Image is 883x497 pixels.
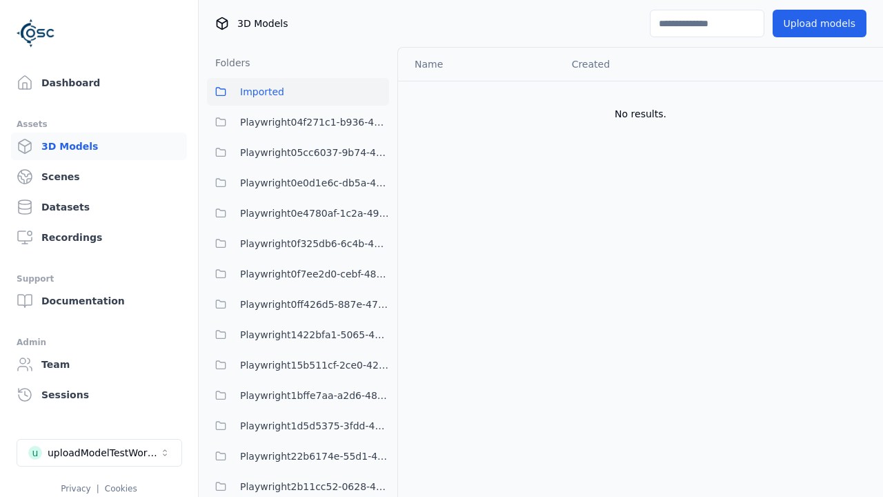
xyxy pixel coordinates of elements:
[11,69,187,97] a: Dashboard
[207,230,389,257] button: Playwright0f325db6-6c4b-4947-9a8f-f4487adedf2c
[61,484,90,494] a: Privacy
[561,48,727,81] th: Created
[207,291,389,318] button: Playwright0ff426d5-887e-47ce-9e83-c6f549f6a63f
[207,321,389,349] button: Playwright1422bfa1-5065-45c6-98b3-ab75e32174d7
[240,357,389,373] span: Playwright15b511cf-2ce0-42d4-aab5-f050ff96fb05
[207,382,389,409] button: Playwright1bffe7aa-a2d6-48ff-926d-a47ed35bd152
[240,296,389,313] span: Playwright0ff426d5-887e-47ce-9e83-c6f549f6a63f
[207,78,389,106] button: Imported
[48,446,159,460] div: uploadModelTestWorkspace
[240,235,389,252] span: Playwright0f325db6-6c4b-4947-9a8f-f4487adedf2c
[240,327,389,343] span: Playwright1422bfa1-5065-45c6-98b3-ab75e32174d7
[240,266,389,282] span: Playwright0f7ee2d0-cebf-4840-a756-5a7a26222786
[773,10,866,37] button: Upload models
[11,224,187,251] a: Recordings
[398,81,883,147] td: No results.
[17,14,55,52] img: Logo
[207,412,389,440] button: Playwright1d5d5375-3fdd-4b0e-8fd8-21d261a2c03b
[11,163,187,191] a: Scenes
[11,133,187,160] a: 3D Models
[240,387,389,404] span: Playwright1bffe7aa-a2d6-48ff-926d-a47ed35bd152
[28,446,42,460] div: u
[237,17,288,30] span: 3D Models
[240,84,284,100] span: Imported
[11,351,187,378] a: Team
[17,116,181,133] div: Assets
[17,271,181,287] div: Support
[207,260,389,288] button: Playwright0f7ee2d0-cebf-4840-a756-5a7a26222786
[207,199,389,227] button: Playwright0e4780af-1c2a-492e-901c-6880da17528a
[11,287,187,315] a: Documentation
[240,478,389,495] span: Playwright2b11cc52-0628-45c2-b254-e7a188ec4503
[240,114,389,130] span: Playwright04f271c1-b936-458c-b5f6-36ca6337f11a
[207,139,389,166] button: Playwright05cc6037-9b74-4704-86c6-3ffabbdece83
[97,484,99,494] span: |
[240,175,389,191] span: Playwright0e0d1e6c-db5a-4244-b424-632341d2c1b4
[11,193,187,221] a: Datasets
[17,439,182,467] button: Select a workspace
[240,418,389,434] span: Playwright1d5d5375-3fdd-4b0e-8fd8-21d261a2c03b
[207,56,250,70] h3: Folders
[17,334,181,351] div: Admin
[240,144,389,161] span: Playwright05cc6037-9b74-4704-86c6-3ffabbdece83
[207,169,389,197] button: Playwright0e0d1e6c-db5a-4244-b424-632341d2c1b4
[11,381,187,409] a: Sessions
[398,48,561,81] th: Name
[240,448,389,465] span: Playwright22b6174e-55d1-406d-adb6-17e426fa5cd6
[105,484,137,494] a: Cookies
[240,205,389,222] span: Playwright0e4780af-1c2a-492e-901c-6880da17528a
[207,351,389,379] button: Playwright15b511cf-2ce0-42d4-aab5-f050ff96fb05
[207,442,389,470] button: Playwright22b6174e-55d1-406d-adb6-17e426fa5cd6
[207,108,389,136] button: Playwright04f271c1-b936-458c-b5f6-36ca6337f11a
